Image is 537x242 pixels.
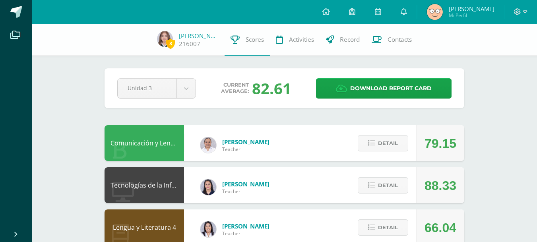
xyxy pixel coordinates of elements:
[179,32,219,40] a: [PERSON_NAME]
[105,167,184,203] div: Tecnologías de la Información y la Comunicación 4
[221,82,249,95] span: Current average:
[222,180,269,188] span: [PERSON_NAME]
[378,178,398,193] span: Detail
[378,220,398,235] span: Detail
[320,24,366,56] a: Record
[340,35,360,44] span: Record
[246,35,264,44] span: Scores
[425,168,456,203] div: 88.33
[157,31,173,47] img: c03a6ccc689e0765e21b4076cea527ac.png
[427,4,443,20] img: 7e6ee117349d8757d7b0695c6bbfd6af.png
[222,146,269,153] span: Teacher
[449,12,494,19] span: Mi Perfil
[128,79,167,97] span: Unidad 3
[449,5,494,13] span: [PERSON_NAME]
[388,35,412,44] span: Contacts
[252,78,291,99] div: 82.61
[358,135,408,151] button: Detail
[425,126,456,161] div: 79.15
[105,125,184,161] div: Comunicación y Lenguaje L3 Inglés 4
[200,221,216,237] img: fd1196377973db38ffd7ffd912a4bf7e.png
[222,222,269,230] span: [PERSON_NAME]
[222,138,269,146] span: [PERSON_NAME]
[225,24,270,56] a: Scores
[270,24,320,56] a: Activities
[378,136,398,151] span: Detail
[358,177,408,194] button: Detail
[118,79,196,98] a: Unidad 3
[179,40,200,48] a: 216007
[222,188,269,195] span: Teacher
[350,79,432,98] span: Download report card
[316,78,452,99] a: Download report card
[166,39,175,48] span: 3
[358,219,408,236] button: Detail
[200,179,216,195] img: dbcf09110664cdb6f63fe058abfafc14.png
[289,35,314,44] span: Activities
[200,137,216,153] img: 04fbc0eeb5f5f8cf55eb7ff53337e28b.png
[222,230,269,237] span: Teacher
[366,24,418,56] a: Contacts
